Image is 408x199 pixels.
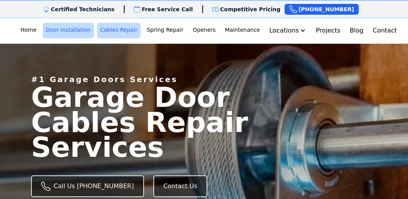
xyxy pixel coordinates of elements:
p: Free Service Call [142,5,193,13]
p: #1 Garage Doors Services [31,74,178,85]
span: Garage Door Cables Repair Services [31,85,331,160]
a: Blog [347,23,366,38]
button: Locations [266,23,310,38]
p: Competitive Pricing [220,5,281,13]
a: Contact Us [153,175,207,197]
p: Certified Technicians [51,5,115,13]
a: Maintenance [222,23,263,38]
a: Call Us [PHONE_NUMBER] [31,175,144,197]
a: Openers [189,23,219,38]
a: [PHONE_NUMBER] [285,4,359,15]
a: Contact [370,23,400,38]
a: Cables Repair [97,23,141,38]
a: Home [17,23,40,38]
a: Spring Repair [144,23,186,38]
a: Projects [313,23,344,38]
a: Door Installation [43,23,94,38]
